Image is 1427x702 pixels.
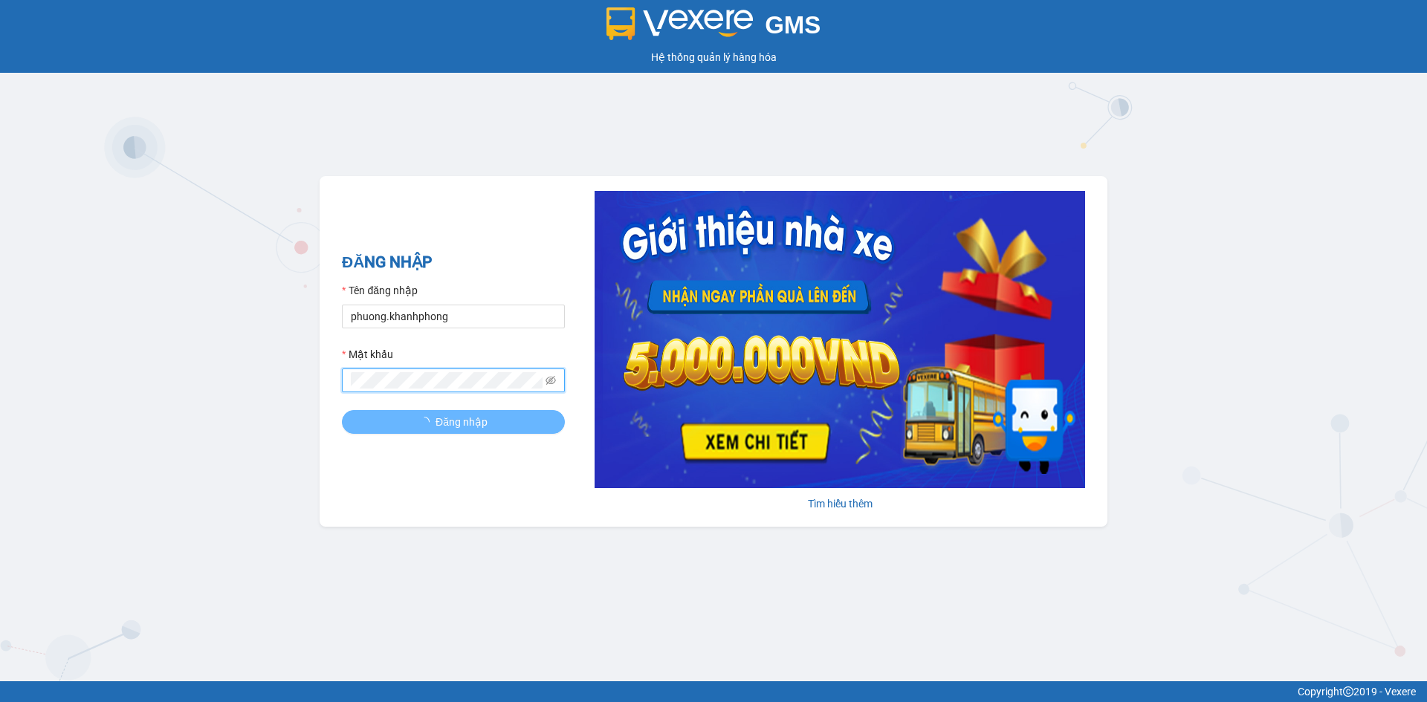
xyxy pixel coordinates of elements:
[11,683,1416,700] div: Copyright 2019 - Vexere
[765,11,821,39] span: GMS
[595,495,1085,512] div: Tìm hiểu thêm
[606,7,754,40] img: logo 2
[546,375,556,386] span: eye-invisible
[342,410,565,434] button: Đăng nhập
[351,372,543,389] input: Mật khẩu
[419,417,436,427] span: loading
[606,22,821,34] a: GMS
[4,49,1423,65] div: Hệ thống quản lý hàng hóa
[342,305,565,328] input: Tên đăng nhập
[595,191,1085,488] img: banner-0
[342,346,393,363] label: Mật khẩu
[342,282,418,299] label: Tên đăng nhập
[1343,686,1353,697] span: copyright
[436,414,488,430] span: Đăng nhập
[342,250,565,275] h2: ĐĂNG NHẬP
